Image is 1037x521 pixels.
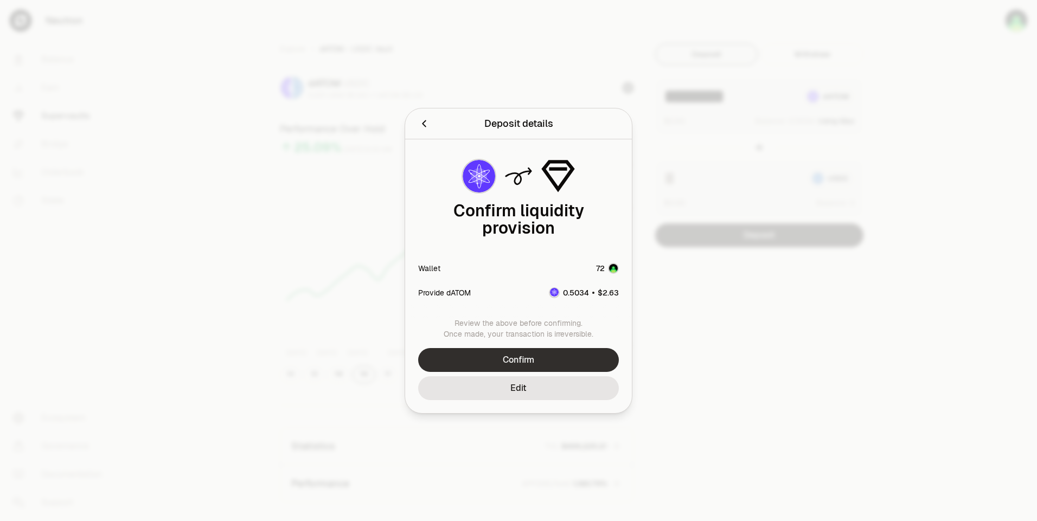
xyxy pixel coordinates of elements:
[596,263,619,274] button: 72Account Image
[609,264,618,273] img: Account Image
[418,202,619,237] div: Confirm liquidity provision
[418,263,440,274] div: Wallet
[418,376,619,400] button: Edit
[550,288,559,297] img: dATOM Logo
[484,116,553,131] div: Deposit details
[418,348,619,372] button: Confirm
[418,116,430,131] button: Back
[463,160,495,192] img: dATOM Logo
[418,318,619,339] div: Review the above before confirming. Once made, your transaction is irreversible.
[418,287,471,298] div: Provide dATOM
[596,263,605,274] div: 72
